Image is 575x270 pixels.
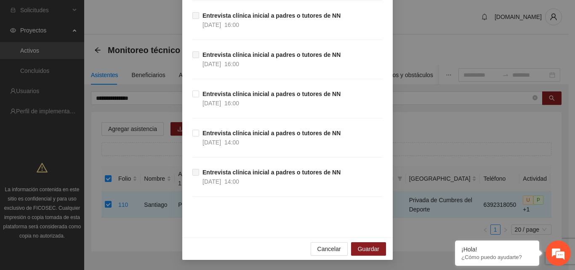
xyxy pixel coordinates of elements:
[202,51,341,58] strong: Entrevista clínica inicial a padres o tutores de NN
[224,178,239,185] span: 14:00
[311,242,348,256] button: Cancelar
[358,244,379,254] span: Guardar
[138,4,158,24] div: Minimizar ventana de chat en vivo
[202,100,221,107] span: [DATE]
[44,43,141,54] div: Chatee con nosotros ahora
[202,21,221,28] span: [DATE]
[224,139,239,146] span: 14:00
[202,130,341,136] strong: Entrevista clínica inicial a padres o tutores de NN
[202,12,341,19] strong: Entrevista clínica inicial a padres o tutores de NN
[461,246,533,253] div: ¡Hola!
[49,88,116,173] span: Estamos en línea.
[351,242,386,256] button: Guardar
[317,244,341,254] span: Cancelar
[224,61,239,67] span: 16:00
[202,61,221,67] span: [DATE]
[202,178,221,185] span: [DATE]
[202,139,221,146] span: [DATE]
[4,180,160,210] textarea: Escriba su mensaje y pulse “Intro”
[461,254,533,260] p: ¿Cómo puedo ayudarte?
[224,21,239,28] span: 16:00
[202,91,341,97] strong: Entrevista clínica inicial a padres o tutores de NN
[202,169,341,176] strong: Entrevista clínica inicial a padres o tutores de NN
[224,100,239,107] span: 16:00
